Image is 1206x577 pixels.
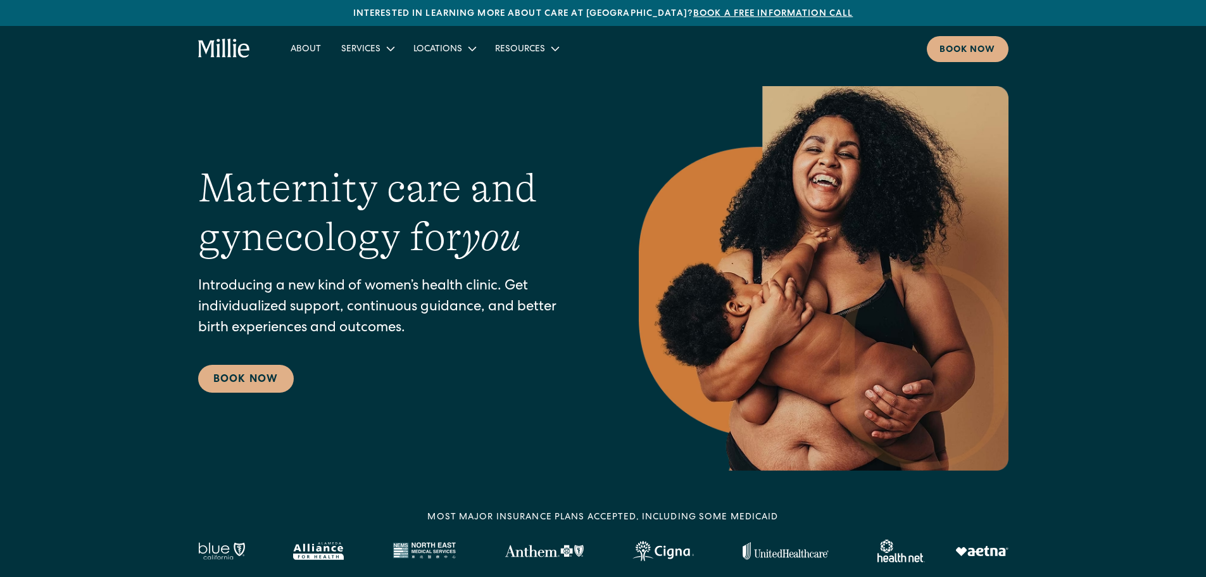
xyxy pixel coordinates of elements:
img: Aetna logo [955,546,1008,556]
div: Locations [413,43,462,56]
div: Services [341,43,380,56]
img: Alameda Alliance logo [293,542,343,560]
div: Resources [485,38,568,59]
a: Book now [927,36,1008,62]
div: Services [331,38,403,59]
img: United Healthcare logo [743,542,829,560]
a: Book a free information call [693,10,853,18]
div: Locations [403,38,485,59]
img: Anthem Logo [505,545,584,557]
img: Healthnet logo [877,540,925,562]
em: you [462,214,521,260]
img: Cigna logo [632,541,694,561]
img: North East Medical Services logo [393,542,456,560]
a: home [198,39,251,59]
a: Book Now [198,365,294,393]
h1: Maternity care and gynecology for [198,164,588,262]
div: Resources [495,43,545,56]
img: Smiling mother with her baby in arms, celebrating body positivity and the nurturing bond of postp... [639,86,1008,471]
img: Blue California logo [198,542,245,560]
div: MOST MAJOR INSURANCE PLANS ACCEPTED, INCLUDING some MEDICAID [427,511,778,524]
div: Book now [939,44,996,57]
a: About [280,38,331,59]
p: Introducing a new kind of women’s health clinic. Get individualized support, continuous guidance,... [198,277,588,339]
